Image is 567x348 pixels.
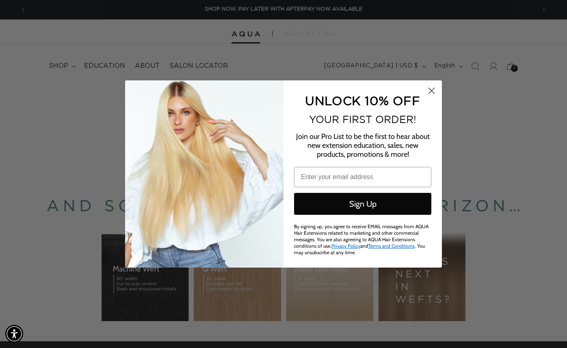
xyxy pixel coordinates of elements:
span: By signing up, you agree to receive EMAIL messages from AQUA Hair Extensions related to marketing... [294,223,428,255]
a: Privacy Policy [331,243,360,249]
img: daab8b0d-f573-4e8c-a4d0-05ad8d765127.png [125,80,283,268]
span: YOUR FIRST ORDER! [309,114,416,125]
input: Enter your email address [294,167,431,187]
span: UNLOCK 10% OFF [305,94,420,107]
a: Terms and Conditions [368,243,415,249]
button: Sign Up [294,193,431,215]
button: Close dialog [424,84,439,98]
span: Join our Pro List to be the first to hear about new extension education, sales, new products, pro... [296,132,430,159]
div: Accessibility Menu [5,325,23,343]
